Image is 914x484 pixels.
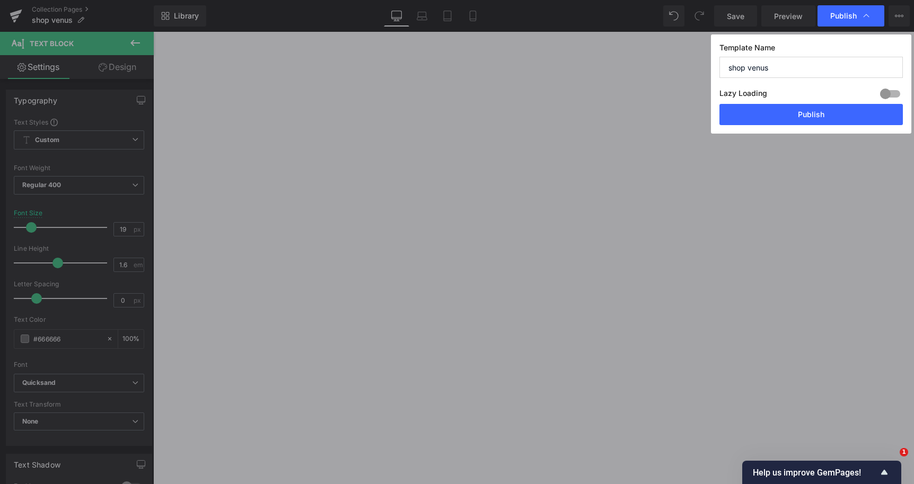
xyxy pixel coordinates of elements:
span: Publish [830,11,857,21]
span: 1 [900,448,908,456]
label: Lazy Loading [719,86,767,104]
iframe: Intercom live chat [878,448,903,473]
label: Template Name [719,43,903,57]
button: Publish [719,104,903,125]
button: Show survey - Help us improve GemPages! [753,466,891,479]
span: Help us improve GemPages! [753,468,878,478]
